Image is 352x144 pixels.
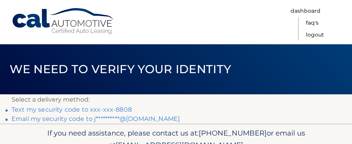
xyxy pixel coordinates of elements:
a: Cal Automotive [12,8,115,35]
a: Email my security code to j**********@[DOMAIN_NAME] [12,115,180,122]
a: FAQ's [306,17,319,29]
a: Dashboard [291,5,320,17]
span: [PHONE_NUMBER] [199,129,267,137]
a: Logout [306,29,324,41]
p: Select a delivery method: [12,94,340,105]
a: Text my security code to xxx-xxx-8808 [12,106,132,113]
span: We need to verify your identity [10,62,231,76]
